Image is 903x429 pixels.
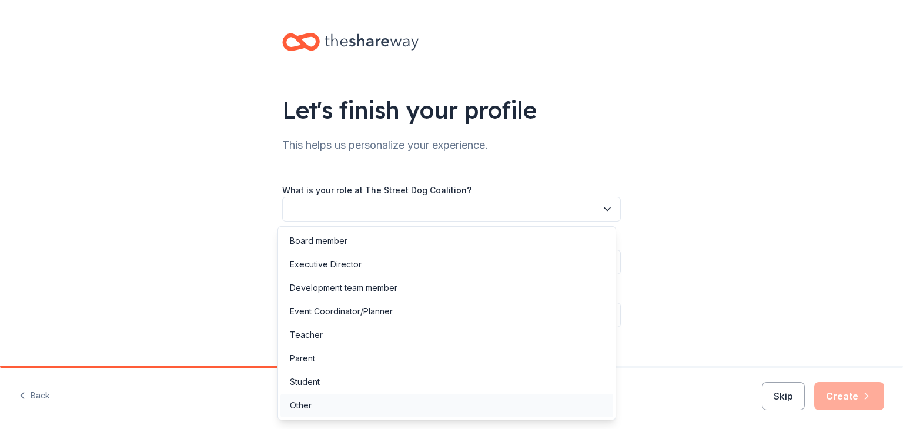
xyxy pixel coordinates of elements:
div: Executive Director [290,257,362,272]
div: Other [290,398,312,413]
div: Parent [290,351,315,366]
div: Student [290,375,320,389]
div: Development team member [290,281,397,295]
div: Teacher [290,328,323,342]
div: Board member [290,234,347,248]
div: Event Coordinator/Planner [290,304,393,319]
